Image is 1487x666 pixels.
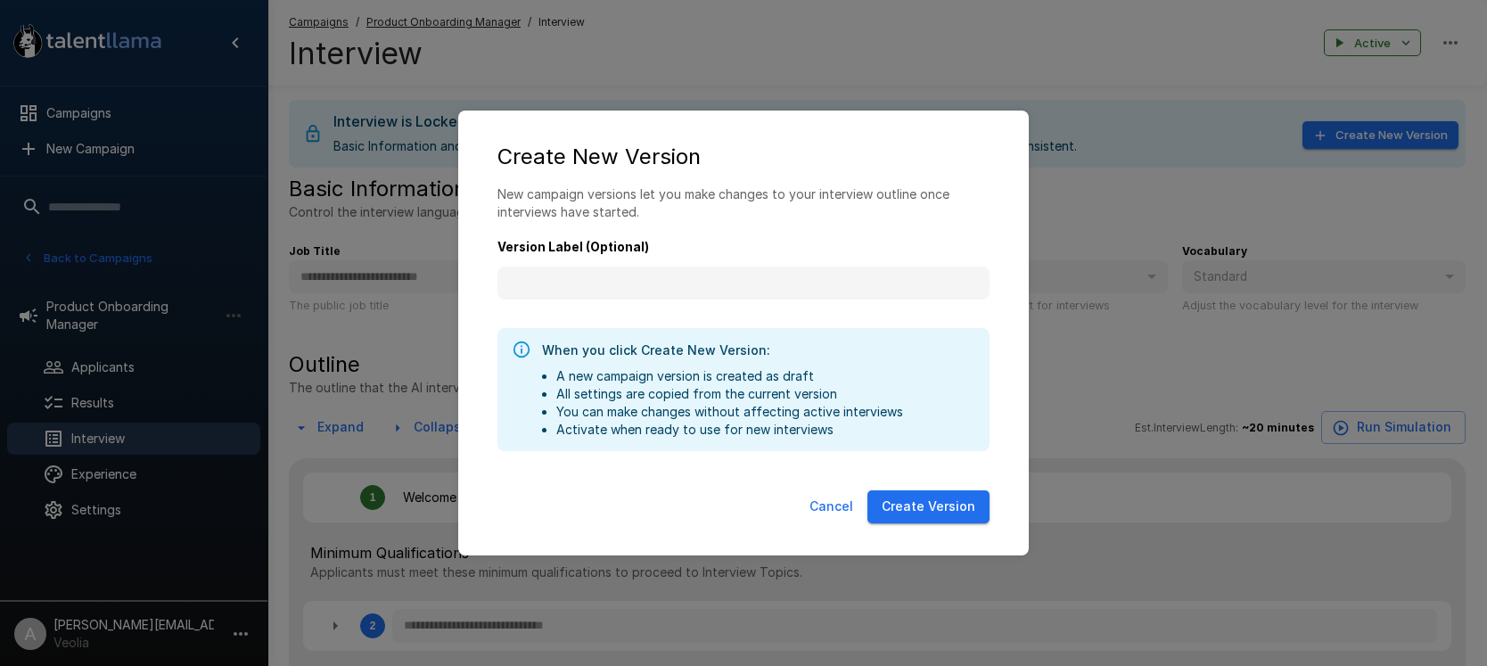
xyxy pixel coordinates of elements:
label: Version Label (Optional) [497,239,990,257]
button: Cancel [802,490,860,523]
li: A new campaign version is created as draft [556,367,903,385]
li: You can make changes without affecting active interviews [556,403,903,421]
p: New campaign versions let you make changes to your interview outline once interviews have started. [497,185,990,221]
li: Activate when ready to use for new interviews [556,421,903,439]
h2: Create New Version [476,128,1011,185]
li: All settings are copied from the current version [556,385,903,403]
button: Create Version [867,490,990,523]
h6: When you click Create New Version: [542,341,903,360]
